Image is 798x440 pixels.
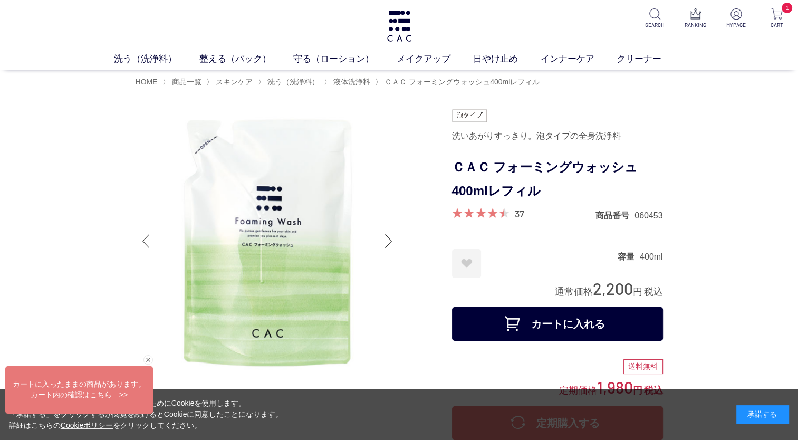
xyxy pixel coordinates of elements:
[595,210,634,221] dt: 商品番号
[324,77,373,87] li: 〉
[555,286,593,297] span: 通常価格
[162,77,204,87] li: 〉
[736,405,789,424] div: 承諾する
[682,21,708,29] p: RANKING
[136,109,399,373] img: ＣＡＣ フォーミングウォッシュ400mlレフィル
[333,78,370,86] span: 液体洗浄料
[515,208,524,219] a: 37
[452,156,663,203] h1: ＣＡＣ フォーミングウォッシュ400mlレフィル
[640,251,663,262] dd: 400ml
[682,8,708,29] a: RANKING
[642,21,668,29] p: SEARCH
[597,377,633,397] span: 1,980
[397,52,473,66] a: メイクアップ
[375,77,542,87] li: 〉
[452,307,663,341] button: カートに入れる
[170,78,201,86] a: 商品一覧
[452,109,487,122] img: 泡タイプ
[723,21,749,29] p: MYPAGE
[114,52,199,66] a: 洗う（洗浄料）
[61,421,113,429] a: Cookieポリシー
[452,249,481,278] a: お気に入りに登録する
[723,8,749,29] a: MYPAGE
[293,52,397,66] a: 守る（ローション）
[199,52,294,66] a: 整える（パック）
[258,77,322,87] li: 〉
[384,78,540,86] span: ＣＡＣ フォーミングウォッシュ400mlレフィル
[644,385,663,396] span: 税込
[386,11,413,42] img: logo
[473,52,541,66] a: 日やけ止め
[644,286,663,297] span: 税込
[267,78,319,86] span: 洗う（洗浄料）
[623,359,663,374] div: 送料無料
[541,52,617,66] a: インナーケア
[382,78,540,86] a: ＣＡＣ フォーミングウォッシュ400mlレフィル
[172,78,201,86] span: 商品一覧
[633,385,642,396] span: 円
[764,21,790,29] p: CART
[782,3,792,13] span: 1
[642,8,668,29] a: SEARCH
[452,127,663,145] div: 洗いあがりすっきり。泡タイプの全身洗浄料
[206,77,255,87] li: 〉
[136,78,158,86] a: HOME
[331,78,370,86] a: 液体洗浄料
[617,52,684,66] a: クリーナー
[618,251,640,262] dt: 容量
[559,384,597,396] span: 定期価格
[633,286,642,297] span: 円
[593,279,633,298] span: 2,200
[634,210,662,221] dd: 060453
[216,78,253,86] span: スキンケア
[764,8,790,29] a: 1 CART
[265,78,319,86] a: 洗う（洗浄料）
[214,78,253,86] a: スキンケア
